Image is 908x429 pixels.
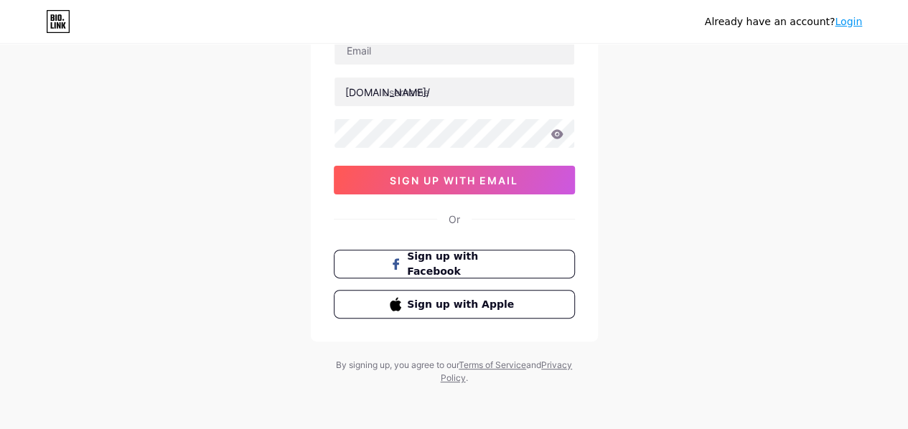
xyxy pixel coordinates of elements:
[390,174,518,187] span: sign up with email
[332,359,576,385] div: By signing up, you agree to our and .
[334,36,574,65] input: Email
[334,290,575,319] button: Sign up with Apple
[407,297,518,312] span: Sign up with Apple
[705,14,862,29] div: Already have an account?
[449,212,460,227] div: Or
[345,85,430,100] div: [DOMAIN_NAME]/
[334,250,575,278] button: Sign up with Facebook
[334,166,575,194] button: sign up with email
[334,77,574,106] input: username
[407,249,518,279] span: Sign up with Facebook
[459,359,526,370] a: Terms of Service
[835,16,862,27] a: Login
